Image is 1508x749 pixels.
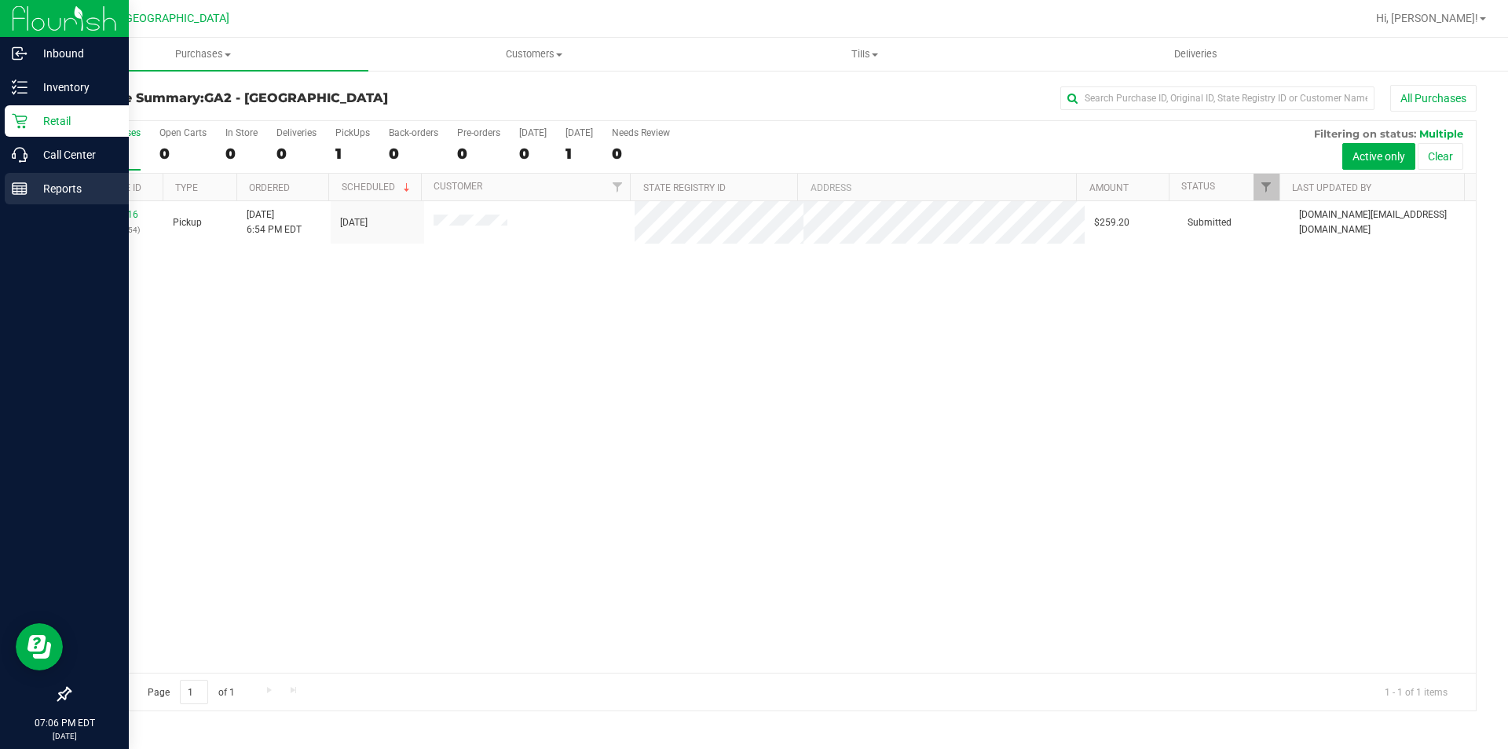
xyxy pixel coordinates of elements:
[27,44,122,63] p: Inbound
[457,145,500,163] div: 0
[389,145,438,163] div: 0
[342,182,413,193] a: Scheduled
[1419,127,1463,140] span: Multiple
[519,127,547,138] div: [DATE]
[700,47,1029,61] span: Tills
[519,145,547,163] div: 0
[225,145,258,163] div: 0
[180,680,208,704] input: 1
[12,181,27,196] inline-svg: Reports
[699,38,1030,71] a: Tills
[565,127,593,138] div: [DATE]
[12,79,27,95] inline-svg: Inventory
[335,145,370,163] div: 1
[1299,207,1466,237] span: [DOMAIN_NAME][EMAIL_ADDRESS][DOMAIN_NAME]
[134,680,247,704] span: Page of 1
[276,145,317,163] div: 0
[12,46,27,61] inline-svg: Inbound
[604,174,630,200] a: Filter
[27,145,122,164] p: Call Center
[69,91,538,105] h3: Purchase Summary:
[1376,12,1478,24] span: Hi, [PERSON_NAME]!
[247,207,302,237] span: [DATE] 6:54 PM EDT
[249,182,290,193] a: Ordered
[159,127,207,138] div: Open Carts
[1089,182,1129,193] a: Amount
[457,127,500,138] div: Pre-orders
[1094,215,1129,230] span: $259.20
[434,181,482,192] a: Customer
[27,112,122,130] p: Retail
[368,38,699,71] a: Customers
[369,47,698,61] span: Customers
[1181,181,1215,192] a: Status
[1254,174,1279,200] a: Filter
[1030,38,1361,71] a: Deliveries
[643,182,726,193] a: State Registry ID
[389,127,438,138] div: Back-orders
[38,47,368,61] span: Purchases
[1153,47,1239,61] span: Deliveries
[38,38,368,71] a: Purchases
[612,127,670,138] div: Needs Review
[612,145,670,163] div: 0
[16,623,63,670] iframe: Resource center
[159,145,207,163] div: 0
[335,127,370,138] div: PickUps
[1390,85,1477,112] button: All Purchases
[1060,86,1374,110] input: Search Purchase ID, Original ID, State Registry ID or Customer Name...
[1372,680,1460,703] span: 1 - 1 of 1 items
[565,145,593,163] div: 1
[27,78,122,97] p: Inventory
[204,90,388,105] span: GA2 - [GEOGRAPHIC_DATA]
[27,179,122,198] p: Reports
[175,182,198,193] a: Type
[276,127,317,138] div: Deliveries
[1342,143,1415,170] button: Active only
[173,215,202,230] span: Pickup
[1418,143,1463,170] button: Clear
[7,716,122,730] p: 07:06 PM EDT
[12,147,27,163] inline-svg: Call Center
[7,730,122,742] p: [DATE]
[340,215,368,230] span: [DATE]
[1188,215,1232,230] span: Submitted
[1292,182,1371,193] a: Last Updated By
[797,174,1076,201] th: Address
[1314,127,1416,140] span: Filtering on status:
[12,113,27,129] inline-svg: Retail
[225,127,258,138] div: In Store
[91,12,229,25] span: GA2 - [GEOGRAPHIC_DATA]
